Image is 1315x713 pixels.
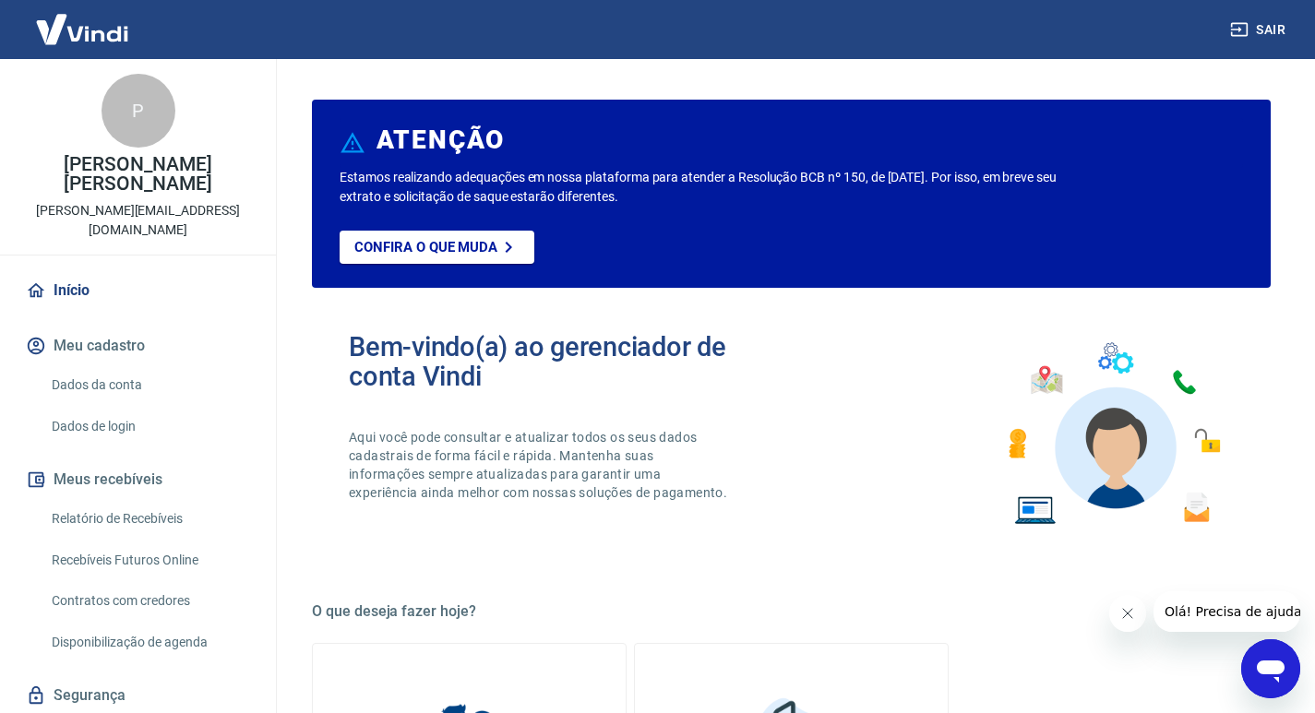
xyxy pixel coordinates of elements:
iframe: Mensagem da empresa [1154,591,1300,632]
iframe: Botão para abrir a janela de mensagens [1241,639,1300,698]
button: Sair [1226,13,1293,47]
p: Confira o que muda [354,239,497,255]
div: P [102,74,175,148]
p: [PERSON_NAME] [PERSON_NAME] [15,155,261,194]
a: Início [22,270,254,311]
a: Relatório de Recebíveis [44,500,254,538]
a: Dados da conta [44,366,254,404]
a: Recebíveis Futuros Online [44,541,254,579]
span: Olá! Precisa de ajuda? [11,13,155,28]
img: Vindi [22,1,142,57]
a: Confira o que muda [340,231,534,264]
button: Meus recebíveis [22,459,254,500]
h5: O que deseja fazer hoje? [312,602,1271,621]
button: Meu cadastro [22,326,254,366]
p: [PERSON_NAME][EMAIL_ADDRESS][DOMAIN_NAME] [15,201,261,240]
h6: ATENÇÃO [377,131,505,149]
a: Contratos com credores [44,582,254,620]
a: Dados de login [44,408,254,446]
p: Estamos realizando adequações em nossa plataforma para atender a Resolução BCB nº 150, de [DATE].... [340,168,1062,207]
a: Disponibilização de agenda [44,624,254,661]
h2: Bem-vindo(a) ao gerenciador de conta Vindi [349,332,792,391]
p: Aqui você pode consultar e atualizar todos os seus dados cadastrais de forma fácil e rápida. Mant... [349,428,731,502]
img: Imagem de um avatar masculino com diversos icones exemplificando as funcionalidades do gerenciado... [992,332,1234,536]
iframe: Fechar mensagem [1109,595,1146,632]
